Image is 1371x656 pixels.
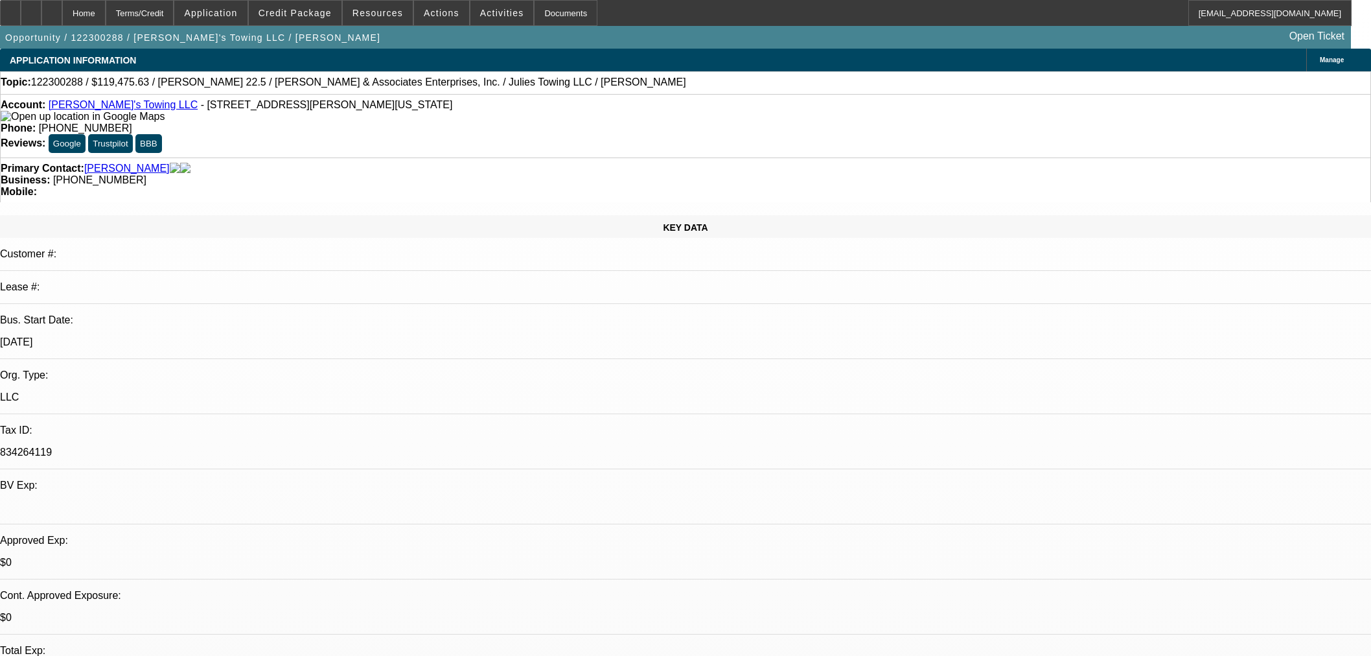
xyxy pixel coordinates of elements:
strong: Phone: [1,123,36,134]
span: 122300288 / $119,475.63 / [PERSON_NAME] 22.5 / [PERSON_NAME] & Associates Enterprises, Inc. / Jul... [31,76,686,88]
strong: Topic: [1,76,31,88]
a: View Google Maps [1,111,165,122]
span: Credit Package [259,8,332,18]
strong: Account: [1,99,45,110]
a: Open Ticket [1284,25,1350,47]
span: Activities [480,8,524,18]
span: Resources [352,8,403,18]
button: Activities [470,1,534,25]
strong: Reviews: [1,137,45,148]
button: BBB [135,134,162,153]
span: Opportunity / 122300288 / [PERSON_NAME]'s Towing LLC / [PERSON_NAME] [5,32,380,43]
strong: Primary Contact: [1,163,84,174]
span: APPLICATION INFORMATION [10,55,136,65]
button: Google [49,134,86,153]
span: [PHONE_NUMBER] [53,174,146,185]
span: Application [184,8,237,18]
img: facebook-icon.png [170,163,180,174]
span: - [STREET_ADDRESS][PERSON_NAME][US_STATE] [201,99,453,110]
a: [PERSON_NAME] [84,163,170,174]
img: Open up location in Google Maps [1,111,165,123]
button: Resources [343,1,413,25]
span: KEY DATA [663,222,708,233]
span: Manage [1320,56,1344,64]
button: Credit Package [249,1,341,25]
strong: Business: [1,174,50,185]
button: Trustpilot [88,134,132,153]
a: [PERSON_NAME]'s Towing LLC [49,99,198,110]
img: linkedin-icon.png [180,163,190,174]
button: Actions [414,1,469,25]
span: Actions [424,8,459,18]
span: [PHONE_NUMBER] [39,123,132,134]
button: Application [174,1,247,25]
strong: Mobile: [1,186,37,197]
